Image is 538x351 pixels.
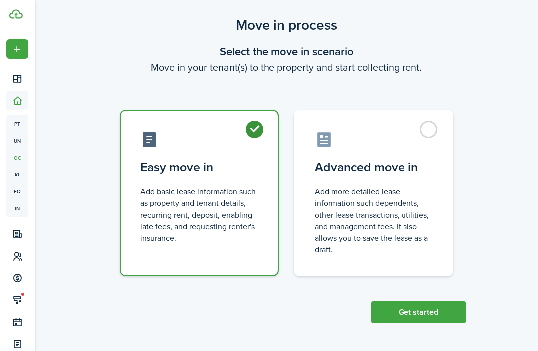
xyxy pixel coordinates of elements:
img: TenantCloud [9,10,23,19]
wizard-step-header-title: Select the move in scenario [107,44,466,60]
a: kl [6,167,28,183]
button: Get started [371,302,466,324]
a: in [6,200,28,217]
wizard-step-header-description: Move in your tenant(s) to the property and start collecting rent. [107,60,466,75]
a: eq [6,183,28,200]
control-radio-card-title: Advanced move in [315,159,432,176]
a: oc [6,150,28,167]
a: pt [6,116,28,133]
button: Open menu [6,40,28,59]
a: un [6,133,28,150]
scenario-title: Move in process [107,15,466,36]
control-radio-card-title: Easy move in [140,159,258,176]
control-radio-card-description: Add basic lease information such as property and tenant details, recurring rent, deposit, enablin... [140,186,258,244]
control-radio-card-description: Add more detailed lease information such dependents, other lease transactions, utilities, and man... [315,186,432,256]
